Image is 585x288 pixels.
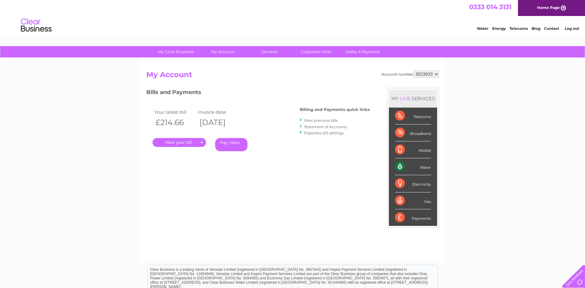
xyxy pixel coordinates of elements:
[146,70,439,82] h2: My Account
[395,192,431,209] div: Gas
[197,46,248,57] a: My Account
[469,3,512,11] a: 0333 014 3131
[152,108,197,116] td: Your latest bill
[152,138,206,147] a: .
[395,175,431,192] div: Electricity
[338,46,388,57] a: Make A Payment
[300,107,370,112] h4: Billing and Payments quick links
[565,26,579,31] a: Log out
[395,124,431,141] div: Broadband
[304,118,338,123] a: View previous bills
[146,88,370,99] h3: Bills and Payments
[196,116,241,129] th: [DATE]
[532,26,540,31] a: Blog
[196,108,241,116] td: Invoice date
[395,209,431,226] div: Payments
[291,46,342,57] a: Customer Help
[395,141,431,158] div: Mobile
[544,26,559,31] a: Contact
[492,26,506,31] a: Energy
[215,138,247,151] a: Pay Here
[304,124,347,129] a: Statement of Accounts
[21,16,52,35] img: logo.png
[395,108,431,124] div: Telecoms
[389,90,437,107] div: MY SERVICES
[148,3,438,30] div: Clear Business is a trading name of Verastar Limited (registered in [GEOGRAPHIC_DATA] No. 3667643...
[399,96,412,101] div: LIVE
[509,26,528,31] a: Telecoms
[395,158,431,175] div: Water
[244,46,295,57] a: Services
[152,116,197,129] th: £214.66
[477,26,488,31] a: Water
[381,70,439,78] div: Account number
[151,46,201,57] a: My Clear Business
[304,131,344,135] a: Paperless bill settings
